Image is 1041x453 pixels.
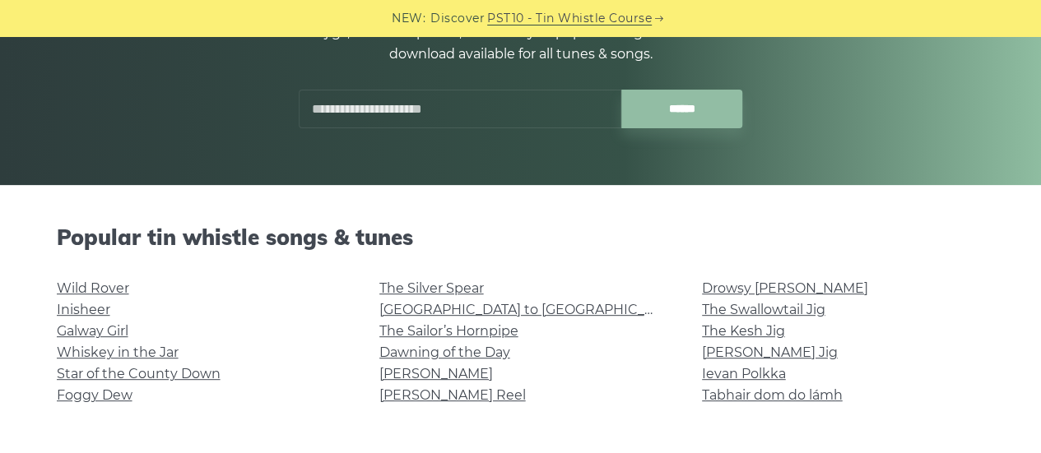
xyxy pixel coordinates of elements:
h2: Popular tin whistle songs & tunes [57,224,985,250]
span: NEW: [392,9,425,28]
a: Dawning of the Day [379,344,510,360]
a: [PERSON_NAME] [379,366,493,381]
a: The Sailor’s Hornpipe [379,323,518,339]
a: The Swallowtail Jig [702,302,825,317]
span: Discover [430,9,485,28]
a: [PERSON_NAME] Reel [379,387,526,403]
a: [GEOGRAPHIC_DATA] to [GEOGRAPHIC_DATA] [379,302,683,317]
a: The Kesh Jig [702,323,785,339]
a: [PERSON_NAME] Jig [702,344,838,360]
a: Inisheer [57,302,110,317]
a: Tabhair dom do lámh [702,387,843,403]
a: Star of the County Down [57,366,221,381]
a: Drowsy [PERSON_NAME] [702,280,868,296]
a: PST10 - Tin Whistle Course [487,9,652,28]
a: Whiskey in the Jar [57,344,179,360]
a: Ievan Polkka [702,366,786,381]
a: Wild Rover [57,280,129,296]
a: Galway Girl [57,323,128,339]
a: The Silver Spear [379,280,484,296]
a: Foggy Dew [57,387,132,403]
